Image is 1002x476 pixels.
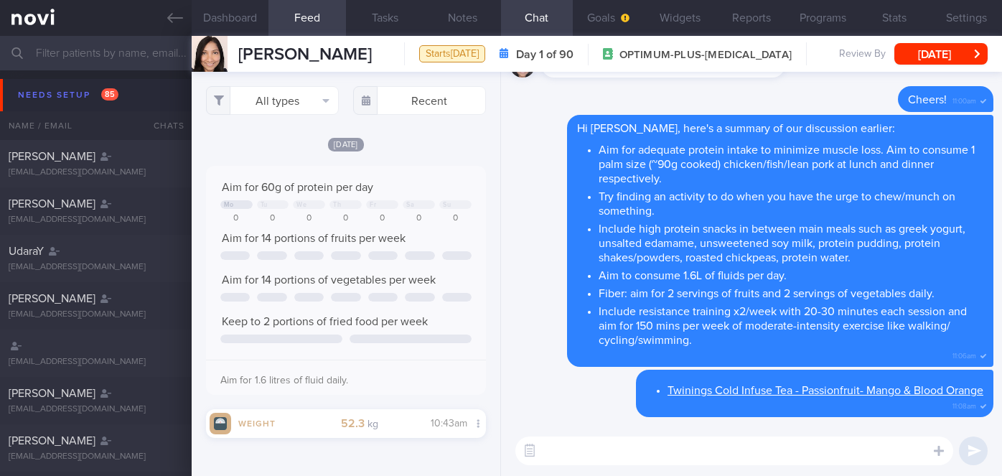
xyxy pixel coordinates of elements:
strong: 52.3 [341,418,365,429]
span: Aim for 60g of protein per day [222,182,373,193]
span: Review By [839,48,886,61]
div: Tu [261,201,268,209]
small: kg [367,419,378,429]
button: All types [206,86,339,115]
span: 11:06am [952,347,976,361]
div: Sa [406,201,414,209]
span: Aim for 14 portions of fruits per week [222,233,406,244]
strong: Day 1 of 90 [516,47,573,62]
div: 0 [257,213,289,224]
span: [PERSON_NAME] [9,151,95,162]
li: Try finding an activity to do when you have the urge to chew/munch on something. [599,186,983,218]
div: Mo [224,201,234,209]
div: 0 [366,213,398,224]
span: 11:08am [952,398,976,411]
span: UdaraY [9,246,44,257]
span: [DATE] [328,138,364,151]
div: [EMAIL_ADDRESS][DOMAIN_NAME] [9,452,183,462]
div: Su [443,201,451,209]
li: Fiber: aim for 2 servings of fruits and 2 servings of vegetables daily. [599,283,983,301]
div: [EMAIL_ADDRESS][DOMAIN_NAME] [9,309,183,320]
div: Needs setup [14,85,122,105]
span: 85 [101,88,118,101]
span: [PERSON_NAME] [9,388,95,399]
a: Twinings Cold Infuse Tea - Passionfruit- Mango & Blood Orange [668,385,983,396]
div: [EMAIL_ADDRESS][DOMAIN_NAME] [9,215,183,225]
div: [EMAIL_ADDRESS][DOMAIN_NAME] [9,167,183,178]
li: Aim for adequate protein intake to minimize muscle loss. Aim to consume 1 palm size (~90g cooked)... [599,139,983,186]
div: [EMAIL_ADDRESS][DOMAIN_NAME] [9,404,183,415]
li: Include high protein snacks in between main meals such as greek yogurt, unsalted edamame, unsweet... [599,218,983,265]
div: 0 [329,213,362,224]
div: Chats [134,111,192,140]
span: [PERSON_NAME] [9,435,95,447]
div: Th [333,201,341,209]
span: 10:43am [431,419,467,429]
button: [DATE] [894,43,988,65]
span: OPTIMUM-PLUS-[MEDICAL_DATA] [619,48,792,62]
div: [EMAIL_ADDRESS][DOMAIN_NAME] [9,262,183,273]
span: Keep to 2 portions of fried food per week [222,316,428,327]
span: 11:00am [952,93,976,106]
span: [PERSON_NAME] [238,46,372,63]
span: Cheers! [908,94,947,106]
div: We [296,201,306,209]
li: Aim to consume 1.6L of fluids per day. [599,265,983,283]
span: Hi [PERSON_NAME], here's a summary of our discussion earlier: [577,123,895,134]
div: 0 [293,213,325,224]
div: Fr [370,201,376,209]
span: [PERSON_NAME] [9,198,95,210]
div: 0 [403,213,435,224]
div: 0 [439,213,472,224]
span: Aim for 1.6 litres of fluid daily. [220,375,348,386]
div: [EMAIL_ADDRESS][DOMAIN_NAME] [9,357,183,368]
span: [PERSON_NAME] [9,293,95,304]
div: 0 [220,213,253,224]
div: Weight [231,416,289,429]
li: Include resistance training x2/week with 20-30 minutes each session and aim for 150 mins per week... [599,301,983,347]
span: Aim for 14 portions of vegetables per week [222,274,436,286]
div: Starts [DATE] [419,45,485,63]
